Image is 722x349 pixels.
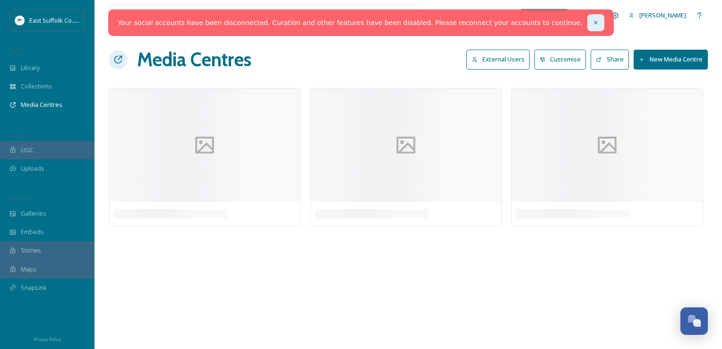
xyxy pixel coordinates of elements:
[534,50,586,69] button: Customise
[21,164,44,173] span: Uploads
[137,45,251,74] h1: Media Centres
[118,18,582,28] a: Your social accounts have been disconnected. Curation and other features have been disabled. Plea...
[9,49,26,56] span: MEDIA
[21,100,62,109] span: Media Centres
[21,265,36,274] span: Maps
[21,227,44,236] span: Embeds
[9,131,30,138] span: COLLECT
[680,307,708,335] button: Open Chat
[15,16,25,25] img: ESC%20Logo.png
[21,63,40,72] span: Library
[639,11,686,19] span: [PERSON_NAME]
[466,50,534,69] a: External Users
[534,50,591,69] a: Customise
[591,50,629,69] button: Share
[29,16,85,25] span: East Suffolk Council
[21,209,46,218] span: Galleries
[34,336,61,342] span: Privacy Policy
[634,50,708,69] button: New Media Centre
[21,246,41,255] span: Stories
[624,6,691,25] a: [PERSON_NAME]
[21,146,34,155] span: UGC
[9,194,31,201] span: WIDGETS
[34,333,61,344] a: Privacy Policy
[131,5,339,26] input: Search your library
[466,50,530,69] button: External Users
[356,6,412,25] a: View all files
[21,82,52,91] span: Collections
[521,9,568,22] a: What's New
[21,283,47,292] span: SnapLink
